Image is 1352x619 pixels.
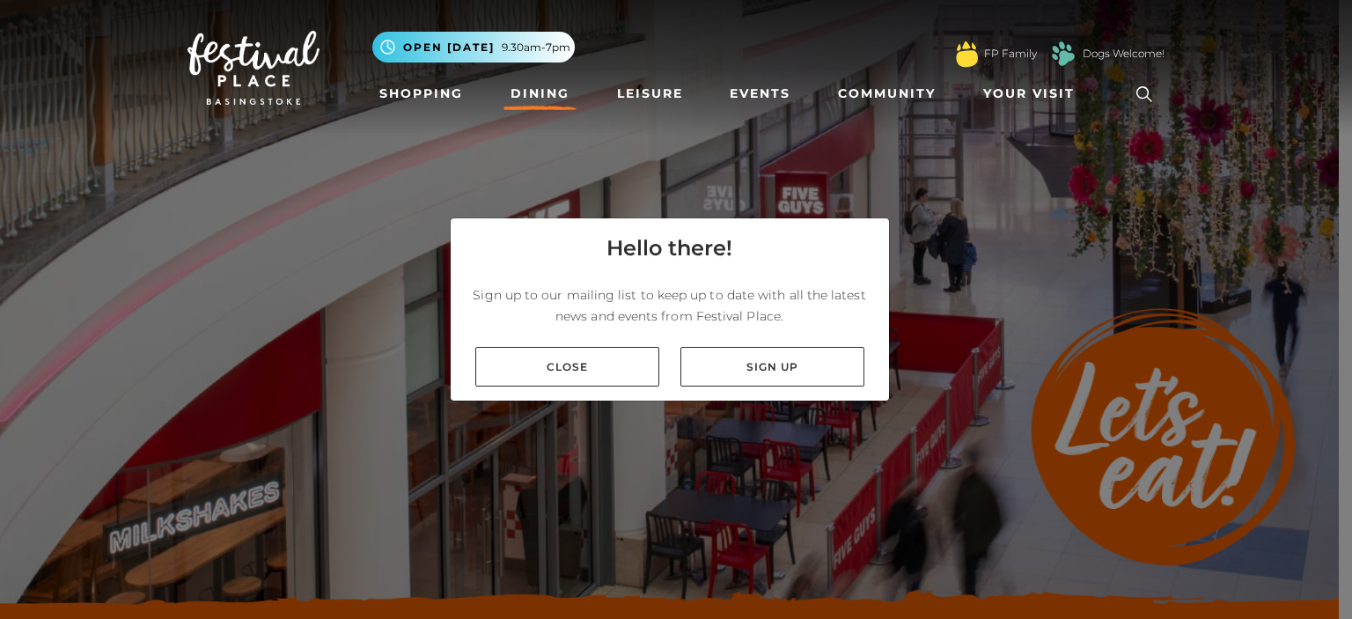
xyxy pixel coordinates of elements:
[1083,46,1165,62] a: Dogs Welcome!
[187,31,320,105] img: Festival Place Logo
[976,77,1091,110] a: Your Visit
[372,32,575,63] button: Open [DATE] 9.30am-7pm
[606,232,732,264] h4: Hello there!
[680,347,864,387] a: Sign up
[502,40,570,55] span: 9.30am-7pm
[983,85,1075,103] span: Your Visit
[503,77,577,110] a: Dining
[610,77,690,110] a: Leisure
[403,40,495,55] span: Open [DATE]
[831,77,943,110] a: Community
[984,46,1037,62] a: FP Family
[475,347,659,387] a: Close
[465,284,875,327] p: Sign up to our mailing list to keep up to date with all the latest news and events from Festival ...
[372,77,470,110] a: Shopping
[723,77,797,110] a: Events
